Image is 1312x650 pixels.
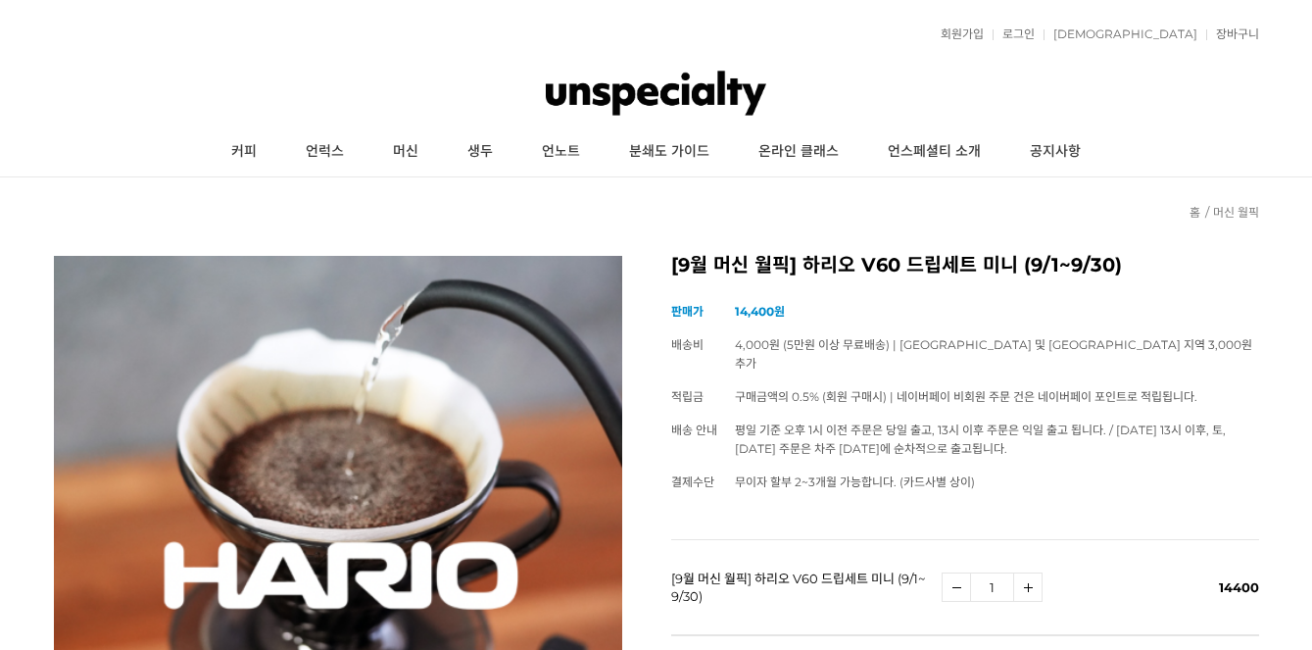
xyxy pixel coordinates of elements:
span: 평일 기준 오후 1시 이전 주문은 당일 출고, 13시 이후 주문은 익일 출고 됩니다. / [DATE] 13시 이후, 토, [DATE] 주문은 차주 [DATE]에 순차적으로 출... [735,423,1226,456]
span: 배송비 [671,337,704,352]
a: 온라인 클래스 [734,127,863,176]
a: [DEMOGRAPHIC_DATA] [1044,28,1197,40]
a: 홈 [1190,205,1200,220]
span: 무이자 할부 2~3개월 가능합니다. (카드사별 상이) [735,475,975,489]
a: 커피 [207,127,281,176]
span: 적립금 [671,389,704,404]
a: 머신 [368,127,443,176]
span: 4,000원 (5만원 이상 무료배송) | [GEOGRAPHIC_DATA] 및 [GEOGRAPHIC_DATA] 지역 3,000원 추가 [735,337,1252,371]
img: 언스페셜티 몰 [546,64,766,123]
span: 판매가 [671,304,704,319]
span: 14400 [1219,579,1259,595]
a: 언노트 [517,127,605,176]
a: 수량증가 [1013,573,1043,602]
a: 분쇄도 가이드 [605,127,734,176]
strong: 14,400원 [735,304,785,319]
td: [9월 머신 월픽] 하리오 V60 드립세트 미니 (9/1~9/30) [671,539,943,634]
a: 언스페셜티 소개 [863,127,1005,176]
a: 수량감소 [942,573,971,602]
a: 장바구니 [1206,28,1259,40]
a: 머신 월픽 [1213,205,1259,220]
a: 생두 [443,127,517,176]
a: 언럭스 [281,127,368,176]
span: 구매금액의 0.5% (회원 구매시) | 네이버페이 비회원 주문 건은 네이버페이 포인트로 적립됩니다. [735,389,1197,404]
a: 로그인 [993,28,1035,40]
h2: [9월 머신 월픽] 하리오 V60 드립세트 미니 (9/1~9/30) [671,256,1259,275]
span: 배송 안내 [671,423,717,437]
a: 공지사항 [1005,127,1105,176]
span: 결제수단 [671,475,714,489]
a: 회원가입 [931,28,984,40]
